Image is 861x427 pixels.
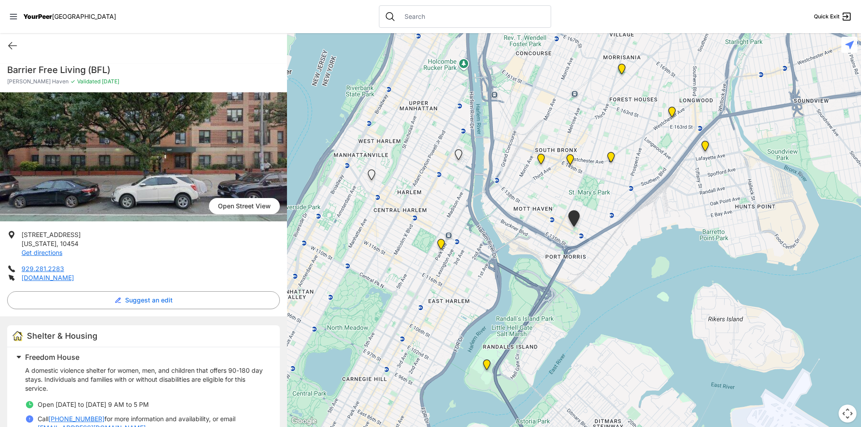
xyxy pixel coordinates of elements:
[25,353,79,362] span: Freedom House
[565,154,576,168] div: The Bronx Pride Center
[22,240,57,247] span: [US_STATE]
[839,405,857,423] button: Map camera controls
[289,415,319,427] img: Google
[38,401,149,408] span: Open [DATE] to [DATE] 9 AM to 5 PM
[70,78,75,85] span: ✓
[100,78,119,85] span: [DATE]
[814,11,852,22] a: Quick Exit
[700,141,711,155] div: Living Room 24-Hour Drop-In Center
[22,265,64,272] a: 929.281.2283
[25,366,269,393] p: A domestic violence shelter for women, men, and children that offers 90-180 day stays. Individual...
[52,13,116,20] span: [GEOGRAPHIC_DATA]
[22,231,81,238] span: [STREET_ADDRESS]
[366,169,377,184] div: Queen of Peace Single Female-Identified Adult Shelter
[57,240,58,247] span: ,
[666,107,678,121] div: Bronx
[125,296,173,305] span: Suggest an edit
[22,274,74,281] a: [DOMAIN_NAME]
[605,152,617,166] div: Hunts Point Multi-Service Center
[209,198,280,214] span: Open Street View
[7,64,280,76] h1: Barrier Free Living (BFL)
[399,12,545,21] input: Search
[7,78,69,85] span: [PERSON_NAME] Haven
[481,359,492,374] div: Keener Men's Shelter
[289,415,319,427] a: Open this area in Google Maps (opens a new window)
[23,14,116,19] a: YourPeer[GEOGRAPHIC_DATA]
[535,154,547,168] div: Queen of Peace Single Male-Identified Adult Shelter
[814,13,839,20] span: Quick Exit
[7,291,280,309] button: Suggest an edit
[435,239,447,253] div: Bailey House, Inc.
[60,240,78,247] span: 10454
[77,78,100,85] span: Validated
[453,149,464,164] div: Upper West Side, Closed
[27,331,97,341] span: Shelter & Housing
[22,249,62,256] a: Get directions
[616,64,627,78] div: Franklin Women's Shelter and Intake
[23,13,52,20] span: YourPeer
[48,414,104,423] a: [PHONE_NUMBER]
